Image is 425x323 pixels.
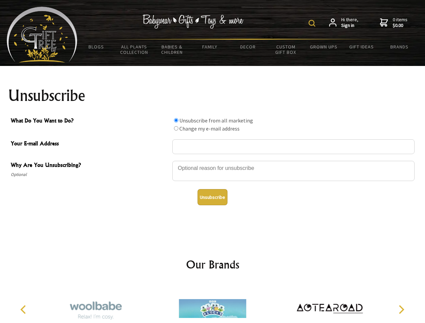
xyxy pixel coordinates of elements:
[11,139,169,149] span: Your E-mail Address
[329,17,358,29] a: Hi there,Sign in
[341,23,358,29] strong: Sign in
[381,40,419,54] a: Brands
[179,125,240,132] label: Change my e-mail address
[11,161,169,171] span: Why Are You Unsubscribing?
[7,7,77,63] img: Babyware - Gifts - Toys and more...
[341,17,358,29] span: Hi there,
[267,40,305,59] a: Custom Gift Box
[229,40,267,54] a: Decor
[11,171,169,179] span: Optional
[309,20,315,27] img: product search
[77,40,115,54] a: BLOGS
[179,117,253,124] label: Unsubscribe from all marketing
[172,139,415,154] input: Your E-mail Address
[198,189,227,205] button: Unsubscribe
[172,161,415,181] textarea: Why Are You Unsubscribing?
[143,14,244,29] img: Babywear - Gifts - Toys & more
[393,23,408,29] strong: $0.00
[174,126,178,131] input: What Do You Want to Do?
[8,87,417,104] h1: Unsubscribe
[393,16,408,29] span: 0 items
[394,302,409,317] button: Next
[305,40,343,54] a: Grown Ups
[13,256,412,273] h2: Our Brands
[153,40,191,59] a: Babies & Children
[380,17,408,29] a: 0 items$0.00
[343,40,381,54] a: Gift Ideas
[191,40,229,54] a: Family
[11,116,169,126] span: What Do You Want to Do?
[174,118,178,122] input: What Do You Want to Do?
[17,302,32,317] button: Previous
[115,40,153,59] a: All Plants Collection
